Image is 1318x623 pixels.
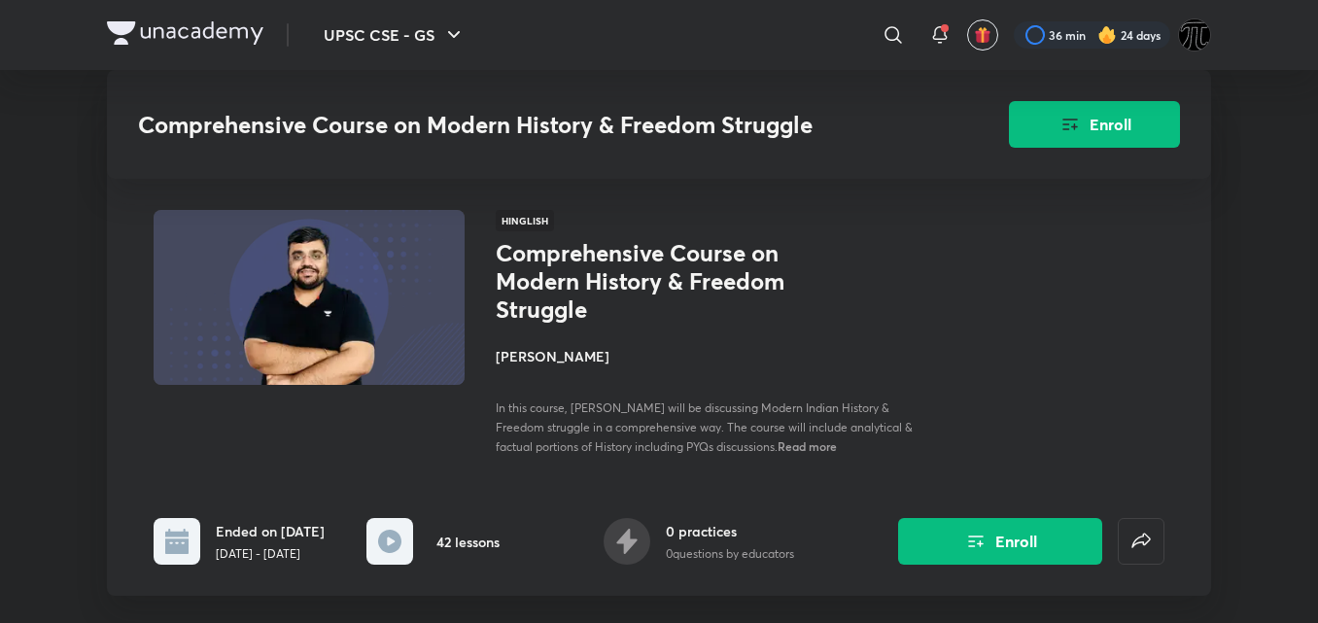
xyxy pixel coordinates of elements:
[666,521,794,541] h6: 0 practices
[1118,518,1164,565] button: false
[898,518,1102,565] button: Enroll
[107,21,263,50] a: Company Logo
[151,208,468,387] img: Thumbnail
[216,545,325,563] p: [DATE] - [DATE]
[107,21,263,45] img: Company Logo
[974,26,991,44] img: avatar
[967,19,998,51] button: avatar
[778,438,837,454] span: Read more
[1178,18,1211,52] img: Watcher
[496,346,931,366] h4: [PERSON_NAME]
[1009,101,1180,148] button: Enroll
[496,400,913,454] span: In this course, [PERSON_NAME] will be discussing Modern Indian History & Freedom struggle in a co...
[1097,25,1117,45] img: streak
[312,16,477,54] button: UPSC CSE - GS
[216,521,325,541] h6: Ended on [DATE]
[138,111,899,139] h3: Comprehensive Course on Modern History & Freedom Struggle
[666,545,794,563] p: 0 questions by educators
[496,239,814,323] h1: Comprehensive Course on Modern History & Freedom Struggle
[436,532,500,552] h6: 42 lessons
[496,210,554,231] span: Hinglish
